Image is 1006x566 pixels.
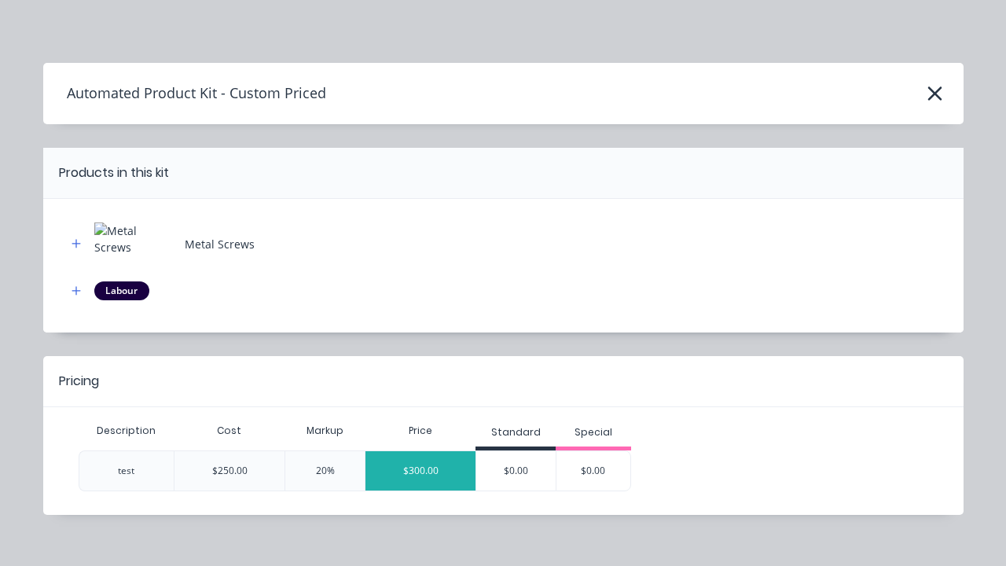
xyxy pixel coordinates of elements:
div: Pricing [59,372,99,391]
div: $0.00 [556,451,630,491]
div: Standard [491,425,541,439]
div: 20% [285,450,365,491]
div: $300.00 [365,451,475,491]
div: Cost [174,415,285,447]
div: Labour [94,281,149,300]
div: Markup [285,415,365,447]
div: Special [575,425,612,439]
div: Products in this kit [59,164,169,182]
div: Description [84,411,168,450]
h4: Automated Product Kit - Custom Priced [43,79,326,108]
img: Metal Screws [94,222,173,266]
div: test [118,464,134,478]
div: $250.00 [174,450,285,491]
div: $0.00 [476,451,556,491]
div: Metal Screws [185,236,255,252]
div: Price [365,415,475,447]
